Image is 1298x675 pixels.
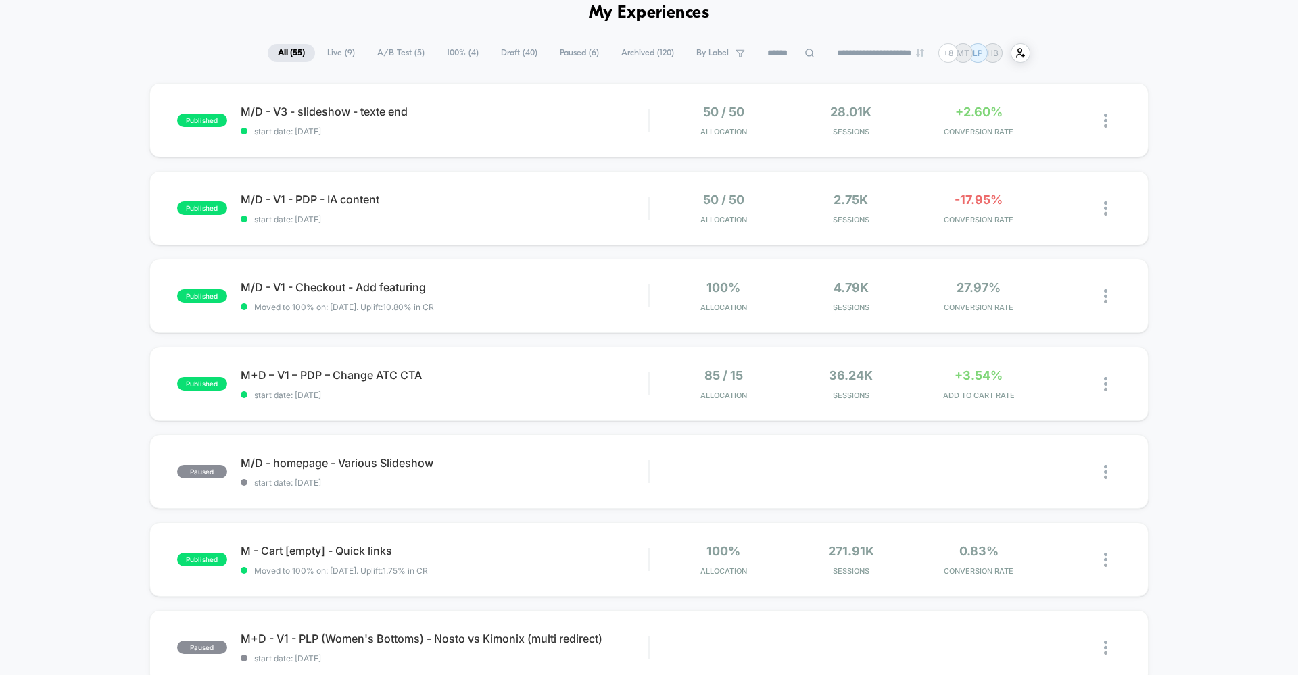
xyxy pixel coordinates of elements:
span: CONVERSION RATE [918,127,1039,136]
img: close [1104,201,1107,216]
span: CONVERSION RATE [918,566,1039,576]
span: published [177,553,227,566]
span: Allocation [700,127,747,136]
span: By Label [696,48,729,58]
span: Allocation [700,566,747,576]
span: Sessions [791,391,912,400]
span: M/D - V1 - PDP - IA content [241,193,648,206]
span: +2.60% [955,105,1003,119]
span: Allocation [700,391,747,400]
span: paused [177,465,227,478]
span: M/D - homepage - Various Slideshow [241,456,648,470]
span: CONVERSION RATE [918,215,1039,224]
span: M - Cart [empty] - Quick links [241,544,648,557]
span: published [177,289,227,303]
span: A/B Test ( 5 ) [367,44,435,62]
img: close [1104,553,1107,567]
span: 100% [706,544,740,558]
img: close [1104,289,1107,303]
span: published [177,201,227,215]
span: 2.75k [834,193,868,207]
div: + 8 [938,43,958,63]
span: Moved to 100% on: [DATE] . Uplift: 10.80% in CR [254,302,434,312]
span: Sessions [791,215,912,224]
span: Draft ( 40 ) [491,44,548,62]
p: HB [987,48,999,58]
p: MT [957,48,969,58]
span: 50 / 50 [703,105,744,119]
img: close [1104,465,1107,479]
span: +3.54% [955,368,1003,382]
p: LP [973,48,983,58]
span: start date: [DATE] [241,390,648,400]
span: M/D - V1 - Checkout - Add featuring [241,280,648,294]
span: paused [177,641,227,654]
span: 27.97% [957,280,1001,295]
img: close [1104,377,1107,391]
span: Sessions [791,127,912,136]
span: published [177,377,227,391]
span: Sessions [791,566,912,576]
span: start date: [DATE] [241,126,648,136]
span: 85 / 15 [704,368,743,382]
span: Live ( 9 ) [317,44,365,62]
span: 100% ( 4 ) [437,44,489,62]
span: Moved to 100% on: [DATE] . Uplift: 1.75% in CR [254,566,428,576]
span: Paused ( 6 ) [550,44,609,62]
span: All ( 55 ) [268,44,315,62]
span: 0.83% [959,544,999,558]
span: CONVERSION RATE [918,303,1039,312]
img: end [916,49,924,57]
span: -17.95% [955,193,1003,207]
span: published [177,114,227,127]
h1: My Experiences [589,3,710,23]
span: start date: [DATE] [241,478,648,488]
span: start date: [DATE] [241,653,648,664]
span: ADD TO CART RATE [918,391,1039,400]
span: 271.91k [828,544,874,558]
span: start date: [DATE] [241,214,648,224]
img: close [1104,641,1107,655]
span: Sessions [791,303,912,312]
span: 100% [706,280,740,295]
span: 4.79k [834,280,869,295]
span: M/D - V3 - slideshow - texte end [241,105,648,118]
span: Allocation [700,303,747,312]
span: 36.24k [829,368,873,382]
span: Archived ( 120 ) [611,44,684,62]
img: close [1104,114,1107,128]
span: M+D – V1 – PDP – Change ATC CTA [241,368,648,382]
span: 50 / 50 [703,193,744,207]
span: 28.01k [830,105,871,119]
span: M+D - V1 - PLP (Women's Bottoms) - Nosto vs Kimonix (multi redirect) [241,632,648,645]
span: Allocation [700,215,747,224]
